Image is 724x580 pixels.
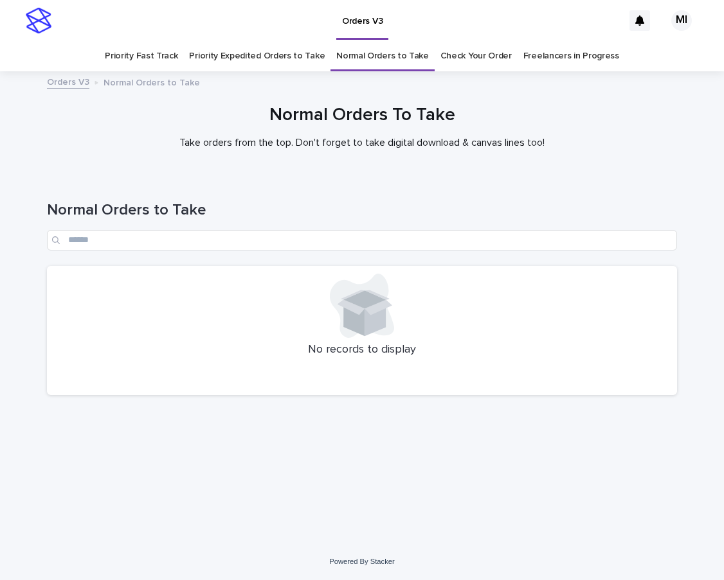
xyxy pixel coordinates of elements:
a: Priority Fast Track [105,41,177,71]
a: Freelancers in Progress [523,41,619,71]
a: Priority Expedited Orders to Take [189,41,325,71]
p: Take orders from the top. Don't forget to take digital download & canvas lines too! [105,137,619,149]
p: No records to display [55,343,669,357]
input: Search [47,230,677,250]
h1: Normal Orders To Take [47,105,677,127]
a: Powered By Stacker [329,558,394,565]
a: Orders V3 [47,74,89,89]
a: Normal Orders to Take [336,41,429,71]
h1: Normal Orders to Take [47,201,677,220]
div: MI [671,10,692,31]
p: Normal Orders to Take [104,75,200,89]
img: stacker-logo-s-only.png [26,8,51,33]
a: Check Your Order [440,41,512,71]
